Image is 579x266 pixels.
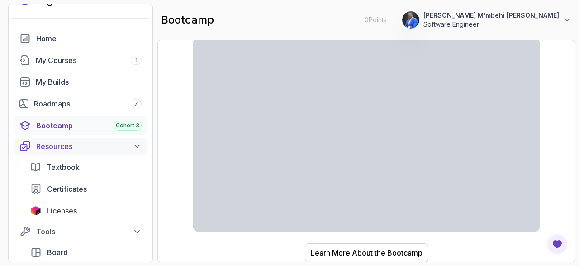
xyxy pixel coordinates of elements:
a: licenses [25,202,147,220]
div: My Courses [36,55,142,66]
a: courses [14,51,147,69]
div: My Builds [36,77,142,87]
span: Textbook [47,162,80,173]
a: certificates [25,180,147,198]
div: Home [36,33,142,44]
a: builds [14,73,147,91]
p: [PERSON_NAME] M'mbehi [PERSON_NAME] [423,11,559,20]
span: Board [47,247,68,258]
button: Open Feedback Button [546,233,568,255]
div: Learn More About the Bootcamp [311,247,422,258]
p: Software Engineer [423,20,559,29]
a: roadmaps [14,95,147,113]
span: Certificates [47,184,87,194]
div: Bootcamp [36,120,142,131]
div: Tools [36,226,142,237]
div: Resources [36,141,142,152]
span: 1 [135,57,138,64]
a: board [25,243,147,261]
h2: bootcamp [161,13,214,27]
button: Tools [14,223,147,240]
span: Cohort 3 [116,122,139,129]
button: Resources [14,138,147,155]
a: home [14,29,147,48]
p: 0 Points [365,15,387,24]
div: Roadmaps [34,98,142,109]
button: user profile image[PERSON_NAME] M'mbehi [PERSON_NAME]Software Engineer [402,11,572,29]
img: jetbrains icon [30,206,41,215]
img: user profile image [402,11,419,29]
button: Learn More About the Bootcamp [305,243,428,262]
a: bootcamp [14,116,147,135]
span: 7 [134,100,138,107]
a: textbook [25,158,147,176]
span: Licenses [47,205,77,216]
